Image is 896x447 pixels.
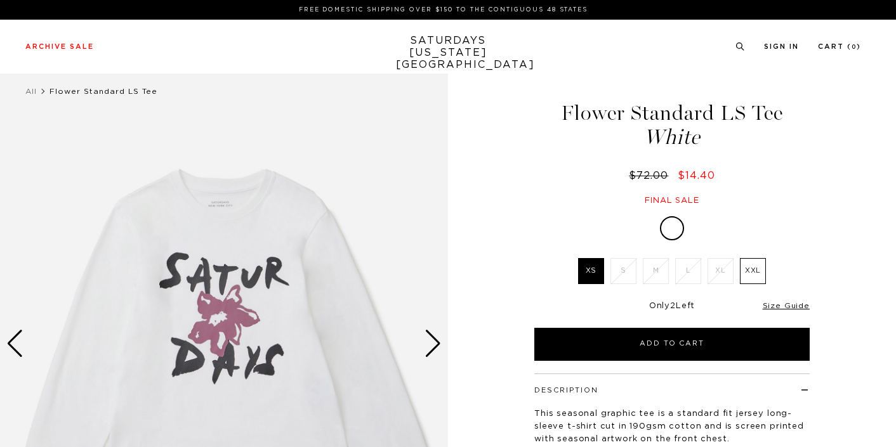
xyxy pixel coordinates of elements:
[534,387,598,394] button: Description
[670,302,676,310] span: 2
[852,44,857,50] small: 0
[763,302,810,309] a: Size Guide
[25,43,94,50] a: Archive Sale
[532,103,812,148] h1: Flower Standard LS Tee
[532,127,812,148] span: White
[49,87,157,95] span: Flower Standard LS Tee
[578,258,604,284] label: XS
[740,258,766,284] label: XXL
[396,35,501,71] a: SATURDAYS[US_STATE][GEOGRAPHIC_DATA]
[629,171,673,181] del: $72.00
[678,171,715,181] span: $14.40
[25,87,37,95] a: All
[534,328,810,361] button: Add to Cart
[534,408,810,446] p: This seasonal graphic tee is a standard fit jersey long-sleeve t-shirt cut in 190gsm cotton and i...
[534,301,810,312] div: Only Left
[425,330,442,358] div: Next slide
[532,195,812,206] div: Final sale
[764,43,799,50] a: Sign In
[30,5,856,15] p: FREE DOMESTIC SHIPPING OVER $150 TO THE CONTIGUOUS 48 STATES
[6,330,23,358] div: Previous slide
[818,43,861,50] a: Cart (0)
